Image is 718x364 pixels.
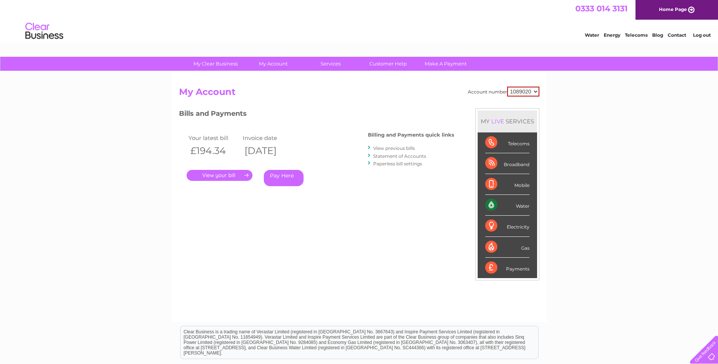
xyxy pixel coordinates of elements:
[373,161,422,166] a: Paperless bill settings
[585,32,599,38] a: Water
[373,145,415,151] a: View previous bills
[184,57,247,71] a: My Clear Business
[485,132,530,153] div: Telecoms
[693,32,711,38] a: Log out
[478,110,537,132] div: MY SERVICES
[485,216,530,236] div: Electricity
[299,57,362,71] a: Services
[368,132,454,138] h4: Billing and Payments quick links
[25,20,64,43] img: logo.png
[668,32,686,38] a: Contact
[485,153,530,174] div: Broadband
[575,4,628,13] a: 0333 014 3131
[357,57,419,71] a: Customer Help
[652,32,663,38] a: Blog
[264,170,304,186] a: Pay Here
[604,32,620,38] a: Energy
[187,133,241,143] td: Your latest bill
[242,57,304,71] a: My Account
[187,170,252,181] a: .
[179,87,539,101] h2: My Account
[485,237,530,258] div: Gas
[485,174,530,195] div: Mobile
[490,118,506,125] div: LIVE
[414,57,477,71] a: Make A Payment
[181,4,538,37] div: Clear Business is a trading name of Verastar Limited (registered in [GEOGRAPHIC_DATA] No. 3667643...
[485,195,530,216] div: Water
[373,153,426,159] a: Statement of Accounts
[485,258,530,278] div: Payments
[179,108,454,121] h3: Bills and Payments
[187,143,241,159] th: £194.34
[625,32,648,38] a: Telecoms
[241,133,295,143] td: Invoice date
[468,87,539,96] div: Account number
[241,143,295,159] th: [DATE]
